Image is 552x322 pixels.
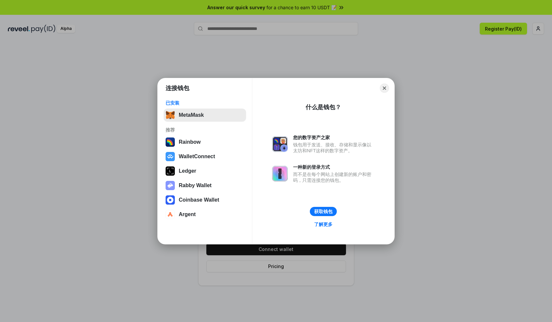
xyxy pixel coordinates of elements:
[306,103,341,111] div: 什么是钱包？
[166,195,175,205] img: svg+xml,%3Csvg%20width%3D%2228%22%20height%3D%2228%22%20viewBox%3D%220%200%2028%2028%22%20fill%3D...
[164,150,246,163] button: WalletConnect
[272,166,288,182] img: svg+xml,%3Csvg%20xmlns%3D%22http%3A%2F%2Fwww.w3.org%2F2000%2Fsvg%22%20fill%3D%22none%22%20viewBox...
[166,210,175,219] img: svg+xml,%3Csvg%20width%3D%2228%22%20height%3D%2228%22%20viewBox%3D%220%200%2028%2028%22%20fill%3D...
[314,209,333,214] div: 获取钱包
[164,208,246,221] button: Argent
[164,179,246,192] button: Rabby Wallet
[293,135,375,140] div: 您的数字资产之家
[293,164,375,170] div: 一种新的登录方式
[179,168,196,174] div: Ledger
[179,211,196,217] div: Argent
[293,171,375,183] div: 而不是在每个网站上创建新的账户和密码，只需连接您的钱包。
[166,166,175,176] img: svg+xml,%3Csvg%20xmlns%3D%22http%3A%2F%2Fwww.w3.org%2F2000%2Fsvg%22%20width%3D%2228%22%20height%3...
[310,207,337,216] button: 获取钱包
[166,111,175,120] img: svg+xml,%3Csvg%20fill%3D%22none%22%20height%3D%2233%22%20viewBox%3D%220%200%2035%2033%22%20width%...
[272,136,288,152] img: svg+xml,%3Csvg%20xmlns%3D%22http%3A%2F%2Fwww.w3.org%2F2000%2Fsvg%22%20fill%3D%22none%22%20viewBox...
[293,142,375,154] div: 钱包用于发送、接收、存储和显示像以太坊和NFT这样的数字资产。
[166,100,244,106] div: 已安装
[164,136,246,149] button: Rainbow
[179,183,212,188] div: Rabby Wallet
[164,109,246,122] button: MetaMask
[179,139,201,145] div: Rainbow
[179,112,204,118] div: MetaMask
[179,154,215,160] div: WalletConnect
[164,193,246,207] button: Coinbase Wallet
[164,164,246,178] button: Ledger
[166,181,175,190] img: svg+xml,%3Csvg%20xmlns%3D%22http%3A%2F%2Fwww.w3.org%2F2000%2Fsvg%22%20fill%3D%22none%22%20viewBox...
[166,127,244,133] div: 推荐
[179,197,219,203] div: Coinbase Wallet
[166,137,175,147] img: svg+xml,%3Csvg%20width%3D%22120%22%20height%3D%22120%22%20viewBox%3D%220%200%20120%20120%22%20fil...
[310,220,336,229] a: 了解更多
[166,84,189,92] h1: 连接钱包
[314,221,333,227] div: 了解更多
[166,152,175,161] img: svg+xml,%3Csvg%20width%3D%2228%22%20height%3D%2228%22%20viewBox%3D%220%200%2028%2028%22%20fill%3D...
[380,84,389,93] button: Close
